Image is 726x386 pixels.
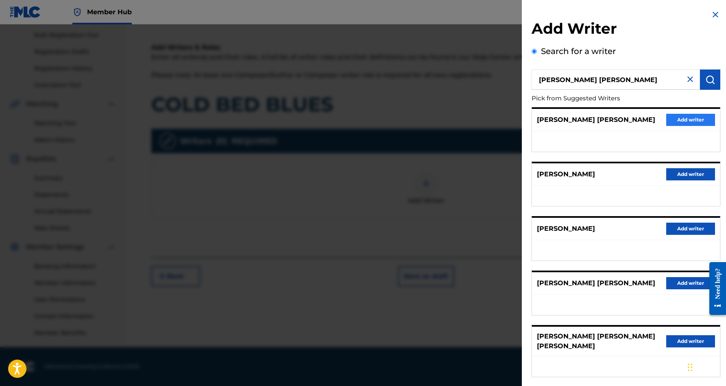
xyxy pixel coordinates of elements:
[688,355,693,379] div: Drag
[537,169,595,179] p: [PERSON_NAME]
[703,255,726,322] iframe: Resource Center
[541,46,616,56] label: Search for a writer
[685,347,726,386] iframe: Chat Widget
[10,6,41,18] img: MLC Logo
[685,74,695,84] img: close
[532,69,700,90] input: Search writer's name or IPI Number
[72,7,82,17] img: Top Rightsholder
[87,7,132,17] span: Member Hub
[705,75,715,85] img: Search Works
[666,168,715,180] button: Add writer
[666,335,715,347] button: Add writer
[532,20,720,40] h2: Add Writer
[666,223,715,235] button: Add writer
[532,90,674,107] p: Pick from Suggested Writers
[537,224,595,234] p: [PERSON_NAME]
[537,278,655,288] p: [PERSON_NAME] [PERSON_NAME]
[537,115,655,125] p: [PERSON_NAME] [PERSON_NAME]
[537,332,666,351] p: [PERSON_NAME] [PERSON_NAME] [PERSON_NAME]
[666,114,715,126] button: Add writer
[666,277,715,289] button: Add writer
